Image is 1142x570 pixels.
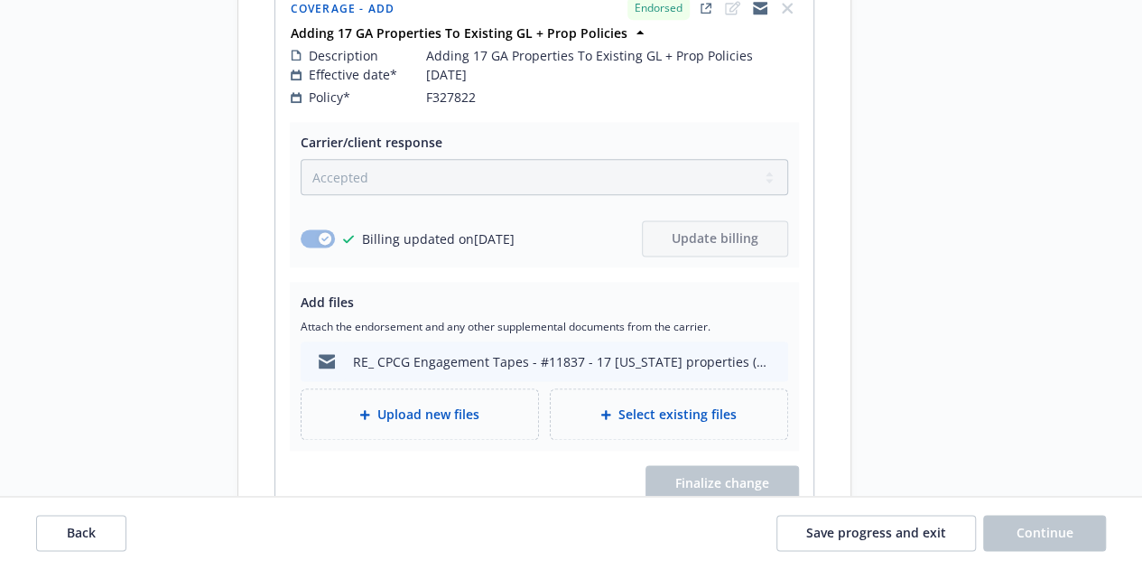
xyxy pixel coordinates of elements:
span: Adding 17 GA Properties To Existing GL + Prop Policies [426,46,753,65]
span: [DATE] [426,65,467,84]
span: Finalize change [675,474,769,491]
span: Save progress and exit [806,525,946,542]
span: Attach the endorsement and any other supplemental documents from the carrier. [301,319,788,334]
span: Policy* [309,88,350,107]
span: Back [67,525,96,542]
button: Finalize change [645,465,799,501]
span: Continue [1017,525,1073,542]
span: F327822 [426,88,476,107]
span: Upload new files [377,405,479,424]
div: Upload new files [301,388,539,440]
span: Add files [301,294,354,311]
span: Carrier/client response [301,134,442,151]
button: Continue [983,516,1106,552]
button: Update billing [642,220,788,257]
span: Coverage - Add [291,1,395,16]
span: Effective date* [309,65,397,84]
span: Update billing [672,229,758,247]
div: Billing updated on [DATE] [342,229,515,248]
div: RE_ CPCG Engagement Tapes - #11837 - 17 [US_STATE] properties (mid-term add).msg [353,352,774,371]
button: Save progress and exit [776,516,976,552]
span: Description [309,46,378,65]
strong: Adding 17 GA Properties To Existing GL + Prop Policies [291,24,627,42]
div: Select existing files [550,388,788,440]
span: Select existing files [618,405,737,424]
button: Back [36,516,126,552]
